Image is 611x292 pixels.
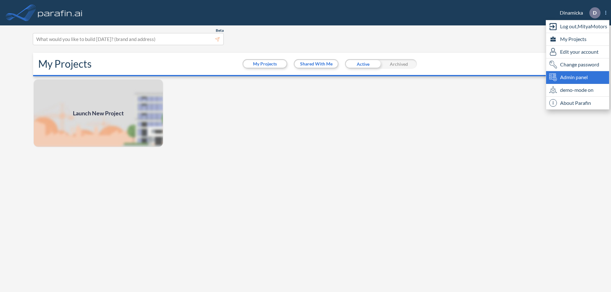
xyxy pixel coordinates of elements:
span: Launch New Project [73,109,124,118]
div: Change password [546,58,609,71]
div: Active [345,59,381,69]
span: demo-mode on [560,86,593,94]
a: Launch New Project [33,79,164,147]
p: D [593,10,597,16]
div: demo-mode on [546,84,609,97]
span: About Parafin [560,99,591,107]
div: Admin panel [546,71,609,84]
button: My Projects [243,60,286,68]
div: About Parafin [546,97,609,109]
span: i [549,99,557,107]
span: My Projects [560,35,586,43]
span: Log out, MityaMotors [560,23,607,30]
img: add [33,79,164,147]
img: logo [37,6,84,19]
div: Dinamicka [550,7,606,18]
div: My Projects [546,33,609,46]
div: Log out [546,20,609,33]
h2: My Projects [38,58,92,70]
span: Edit your account [560,48,599,56]
div: Edit user [546,46,609,58]
button: Shared With Me [295,60,338,68]
span: Beta [216,28,224,33]
span: Admin panel [560,73,588,81]
div: Archived [381,59,417,69]
span: Change password [560,61,599,68]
